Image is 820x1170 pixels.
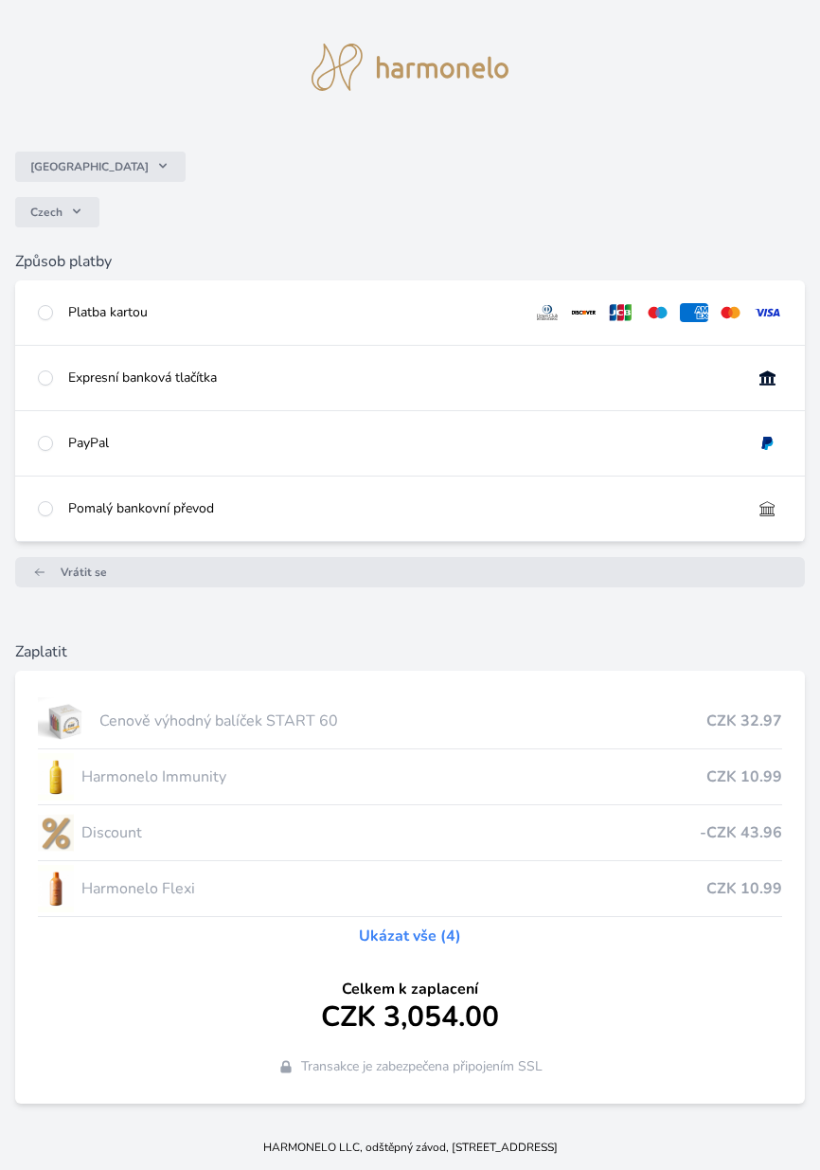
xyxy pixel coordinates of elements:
[706,710,782,732] span: CZK 32.97
[99,710,706,732] span: Cenově výhodný balíček START 60
[569,303,598,322] img: discover.svg
[706,877,782,900] span: CZK 10.99
[753,369,782,387] img: onlineBanking_CZ.svg
[301,1057,543,1076] span: Transakce je zabezpečena připojením SSL
[15,557,805,587] a: Vrátit se
[30,205,62,220] span: Czech
[716,303,745,322] img: mc.svg
[15,152,186,182] button: [GEOGRAPHIC_DATA]
[68,499,738,518] div: Pomalý bankovní převod
[706,765,782,788] span: CZK 10.99
[68,303,518,322] div: Platba kartou
[38,753,74,801] img: IMMUNITY_se_stinem_x-lo.jpg
[15,197,99,227] button: Czech
[533,303,562,322] img: diners.svg
[38,809,74,856] img: discount-lo.png
[312,44,508,91] img: logo.svg
[321,1000,499,1035] span: CZK 3,054.00
[61,565,107,580] span: Vrátit se
[38,865,74,912] img: CLEAN_FLEXI_se_stinem_x-hi_(1)-lo.jpg
[643,303,672,322] img: maestro.svg
[38,697,92,745] img: start.jpg
[68,434,738,453] div: PayPal
[606,303,635,322] img: jcb.svg
[15,250,805,273] h6: Způsob platby
[342,978,478,1000] span: Celkem k zaplacení
[753,499,782,518] img: bankTransfer_IBAN.svg
[359,925,461,947] a: Ukázat vše (4)
[753,434,782,453] img: paypal.svg
[81,877,706,900] span: Harmonelo Flexi
[68,369,738,387] div: Expresní banková tlačítka
[81,821,700,844] span: Discount
[680,303,709,322] img: amex.svg
[753,303,782,322] img: visa.svg
[30,159,149,174] span: [GEOGRAPHIC_DATA]
[15,640,805,663] h6: Zaplatit
[700,821,782,844] span: -CZK 43.96
[81,765,706,788] span: Harmonelo Immunity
